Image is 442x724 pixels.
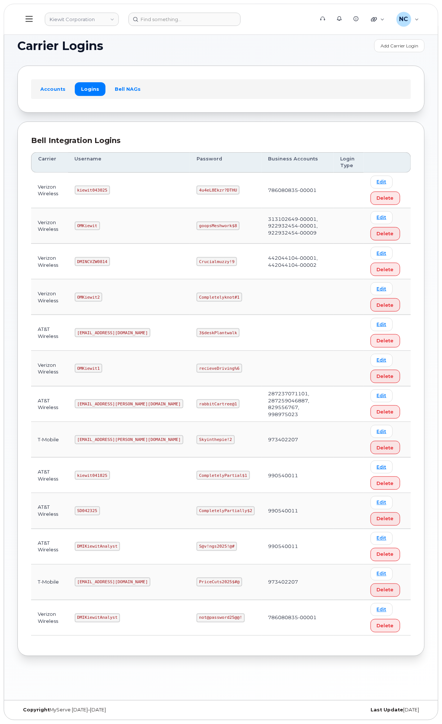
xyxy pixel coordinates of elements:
[377,408,394,415] span: Delete
[75,435,184,444] code: [EMAIL_ADDRESS][PERSON_NAME][DOMAIN_NAME]
[197,399,240,408] code: rabbitCartree@1
[31,386,68,422] td: AT&T Wireless
[221,707,425,713] div: [DATE]
[75,471,110,480] code: kiewit041825
[31,493,68,529] td: AT&T Wireless
[377,622,394,630] span: Delete
[261,600,334,636] td: 786080835-00001
[261,386,334,422] td: 287237071101, 287259046887, 829556767, 998975023
[261,244,334,279] td: 442044104-00001, 442044104-00002
[377,587,394,594] span: Delete
[31,351,68,386] td: Verizon Wireless
[31,529,68,565] td: AT&T Wireless
[391,12,424,27] div: Nicholas Capella
[371,619,400,632] button: Delete
[75,257,110,266] code: DMINCVZW0814
[31,244,68,279] td: Verizon Wireless
[197,471,250,480] code: CompletelyPartial$1
[261,208,334,244] td: 313102649-00001, 922932454-00001, 922932454-00009
[261,173,334,208] td: 786080835-00001
[371,282,393,295] a: Edit
[366,12,390,27] div: Quicklinks
[377,302,394,309] span: Delete
[197,293,242,302] code: Completelyknot#1
[108,82,147,96] a: Bell NAGs
[371,318,393,331] a: Edit
[377,480,394,487] span: Delete
[31,315,68,351] td: AT&T Wireless
[75,186,110,195] code: kiewit043025
[377,230,394,237] span: Delete
[197,186,240,195] code: 4u4eL8Ekzr?DTHU
[75,614,120,622] code: DMIKiewitAnalyst
[197,507,255,515] code: CompletelyPartially$2
[377,551,394,558] span: Delete
[31,565,68,600] td: T-Mobile
[377,266,394,273] span: Delete
[261,529,334,565] td: 990540011
[410,692,436,718] iframe: Messenger Launcher
[261,458,334,493] td: 990540011
[31,422,68,458] td: T-Mobile
[68,152,190,173] th: Username
[371,247,393,260] a: Edit
[371,441,400,454] button: Delete
[371,512,400,526] button: Delete
[31,173,68,208] td: Verizon Wireless
[197,614,245,622] code: not@password25@@!
[31,152,68,173] th: Carrier
[197,542,237,551] code: S@v!ngs2025!@#
[371,603,393,616] a: Edit
[31,135,411,146] div: Bell Integration Logins
[371,389,393,402] a: Edit
[75,364,103,373] code: OMKiewit1
[31,458,68,493] td: AT&T Wireless
[75,507,100,515] code: SD042325
[371,334,400,348] button: Delete
[371,192,400,205] button: Delete
[371,263,400,276] button: Delete
[75,222,100,230] code: OMKiewit
[75,399,184,408] code: [EMAIL_ADDRESS][PERSON_NAME][DOMAIN_NAME]
[371,370,400,383] button: Delete
[197,578,242,587] code: PriceCuts2025$#@
[197,435,234,444] code: Skyinthepie!2
[34,82,72,96] a: Accounts
[377,444,394,451] span: Delete
[371,176,393,189] a: Edit
[377,515,394,522] span: Delete
[261,152,334,173] th: Business Accounts
[371,707,403,713] strong: Last Update
[371,568,393,581] a: Edit
[374,39,425,52] a: Add Carrier Login
[31,600,68,636] td: Verizon Wireless
[75,542,120,551] code: DMIKiewitAnalyst
[371,354,393,367] a: Edit
[371,584,400,597] button: Delete
[377,195,394,202] span: Delete
[371,405,400,419] button: Delete
[75,82,106,96] a: Logins
[371,496,393,509] a: Edit
[197,364,242,373] code: recieveDriving%6
[261,493,334,529] td: 990540011
[17,707,221,713] div: MyServe [DATE]–[DATE]
[334,152,364,173] th: Login Type
[197,257,237,266] code: Crucialmuzzy!9
[261,422,334,458] td: 973402207
[17,40,103,52] span: Carrier Logins
[377,337,394,344] span: Delete
[197,222,240,230] code: goopsMeshwork$8
[75,293,103,302] code: OMKiewit2
[371,548,400,561] button: Delete
[371,227,400,240] button: Delete
[261,565,334,600] td: 973402207
[31,208,68,244] td: Verizon Wireless
[75,578,151,587] code: [EMAIL_ADDRESS][DOMAIN_NAME]
[23,707,50,713] strong: Copyright
[371,476,400,490] button: Delete
[75,328,151,337] code: [EMAIL_ADDRESS][DOMAIN_NAME]
[377,373,394,380] span: Delete
[371,211,393,224] a: Edit
[190,152,261,173] th: Password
